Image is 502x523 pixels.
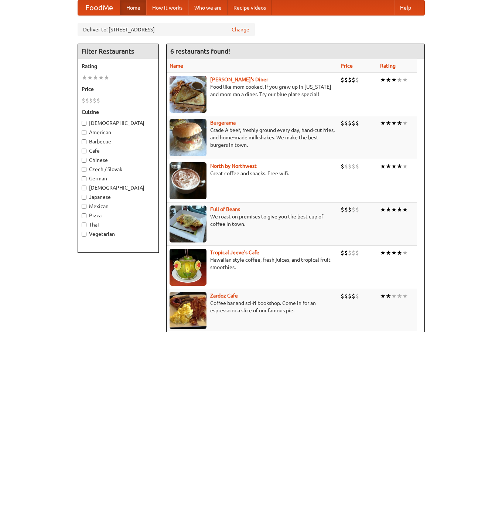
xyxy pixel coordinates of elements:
[170,162,206,199] img: north.jpg
[348,162,352,170] li: $
[82,119,155,127] label: [DEMOGRAPHIC_DATA]
[386,162,391,170] li: ★
[82,230,155,238] label: Vegetarian
[82,158,86,163] input: Chinese
[355,292,359,300] li: $
[380,63,396,69] a: Rating
[402,76,408,84] li: ★
[348,292,352,300] li: $
[170,126,335,149] p: Grade A beef, freshly ground every day, hand-cut fries, and home-made milkshakes. We make the bes...
[82,195,86,200] input: Japanese
[120,0,146,15] a: Home
[386,119,391,127] li: ★
[341,249,344,257] li: $
[98,74,104,82] li: ★
[210,120,236,126] a: Burgerama
[355,76,359,84] li: $
[210,249,259,255] a: Tropical Jeeve's Cafe
[348,249,352,257] li: $
[170,63,183,69] a: Name
[391,119,397,127] li: ★
[391,249,397,257] li: ★
[391,292,397,300] li: ★
[397,206,402,214] li: ★
[85,96,89,105] li: $
[170,213,335,228] p: We roast on premises to give you the best cup of coffee in town.
[352,162,355,170] li: $
[78,23,255,36] div: Deliver to: [STREET_ADDRESS]
[386,206,391,214] li: ★
[352,206,355,214] li: $
[82,108,155,116] h5: Cuisine
[380,292,386,300] li: ★
[170,249,206,286] img: jeeves.jpg
[352,249,355,257] li: $
[386,249,391,257] li: ★
[352,292,355,300] li: $
[397,76,402,84] li: ★
[380,76,386,84] li: ★
[82,74,87,82] li: ★
[82,221,155,228] label: Thai
[352,76,355,84] li: $
[96,96,100,105] li: $
[348,206,352,214] li: $
[348,119,352,127] li: $
[82,203,155,210] label: Mexican
[82,204,86,209] input: Mexican
[82,223,86,227] input: Thai
[210,206,240,212] b: Full of Beans
[170,299,335,314] p: Coffee bar and sci-fi bookshop. Come in for an espresso or a slice of our famous pie.
[87,74,93,82] li: ★
[397,119,402,127] li: ★
[380,206,386,214] li: ★
[344,119,348,127] li: $
[380,119,386,127] li: ★
[386,76,391,84] li: ★
[82,62,155,70] h5: Rating
[228,0,272,15] a: Recipe videos
[348,76,352,84] li: $
[82,85,155,93] h5: Price
[402,162,408,170] li: ★
[210,77,268,82] a: [PERSON_NAME]'s Diner
[341,206,344,214] li: $
[188,0,228,15] a: Who we are
[82,139,86,144] input: Barbecue
[82,121,86,126] input: [DEMOGRAPHIC_DATA]
[93,74,98,82] li: ★
[344,162,348,170] li: $
[402,249,408,257] li: ★
[170,170,335,177] p: Great coffee and snacks. Free wifi.
[82,149,86,153] input: Cafe
[402,206,408,214] li: ★
[397,292,402,300] li: ★
[210,163,257,169] b: North by Northwest
[397,162,402,170] li: ★
[170,206,206,242] img: beans.jpg
[341,119,344,127] li: $
[170,119,206,156] img: burgerama.jpg
[402,119,408,127] li: ★
[391,162,397,170] li: ★
[82,130,86,135] input: American
[386,292,391,300] li: ★
[170,48,230,55] ng-pluralize: 6 restaurants found!
[344,249,348,257] li: $
[397,249,402,257] li: ★
[146,0,188,15] a: How it works
[355,119,359,127] li: $
[82,96,85,105] li: $
[78,44,158,59] h4: Filter Restaurants
[82,156,155,164] label: Chinese
[391,206,397,214] li: ★
[82,175,155,182] label: German
[402,292,408,300] li: ★
[93,96,96,105] li: $
[210,293,238,299] a: Zardoz Cafe
[355,206,359,214] li: $
[344,206,348,214] li: $
[82,193,155,201] label: Japanese
[341,292,344,300] li: $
